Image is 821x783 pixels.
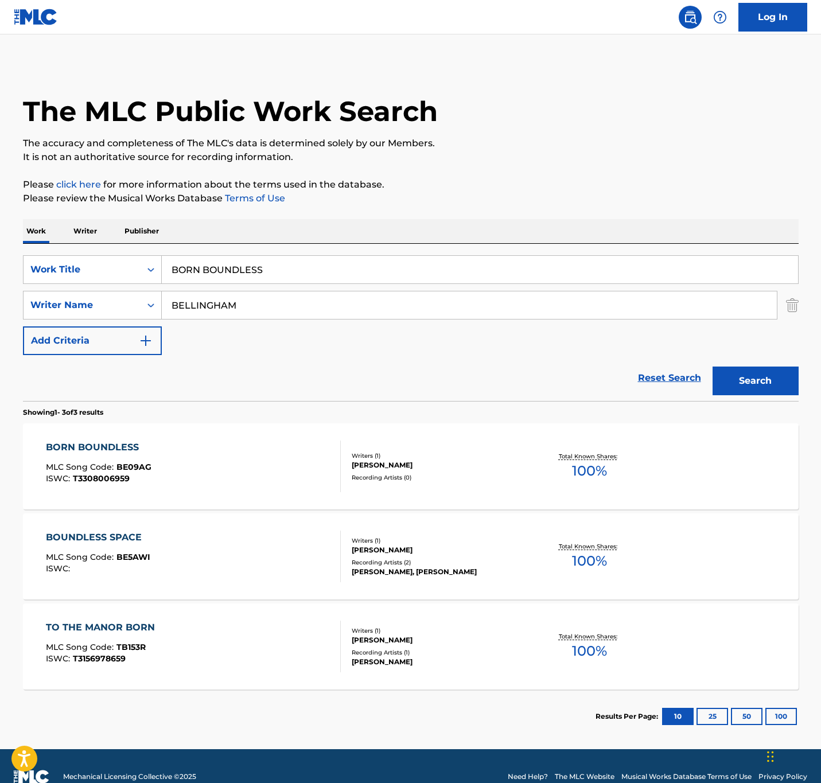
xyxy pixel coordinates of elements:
img: MLC Logo [14,9,58,25]
div: Writers ( 1 ) [352,536,525,545]
a: Privacy Policy [758,772,807,782]
div: [PERSON_NAME], [PERSON_NAME] [352,567,525,577]
span: Mechanical Licensing Collective © 2025 [63,772,196,782]
iframe: Chat Widget [764,728,821,783]
div: Recording Artists ( 1 ) [352,648,525,657]
img: Delete Criterion [786,291,799,320]
a: Need Help? [508,772,548,782]
p: Publisher [121,219,162,243]
span: 100 % [572,551,607,571]
form: Search Form [23,255,799,401]
div: BORN BOUNDLESS [46,441,151,454]
div: [PERSON_NAME] [352,657,525,667]
span: TB153R [116,642,146,652]
p: Total Known Shares: [559,632,620,641]
div: Drag [767,739,774,774]
a: click here [56,179,101,190]
span: MLC Song Code : [46,552,116,562]
div: Writers ( 1 ) [352,451,525,460]
span: MLC Song Code : [46,462,116,472]
a: Musical Works Database Terms of Use [621,772,752,782]
p: Work [23,219,49,243]
span: ISWC : [46,653,73,664]
button: 25 [697,708,728,725]
div: [PERSON_NAME] [352,545,525,555]
span: BE09AG [116,462,151,472]
div: Recording Artists ( 2 ) [352,558,525,567]
span: T3156978659 [73,653,126,664]
p: Please for more information about the terms used in the database. [23,178,799,192]
p: Results Per Page: [596,711,661,722]
div: Work Title [30,263,134,276]
a: BOUNDLESS SPACEMLC Song Code:BE5AWIISWC:Writers (1)[PERSON_NAME]Recording Artists (2)[PERSON_NAME... [23,513,799,599]
div: Recording Artists ( 0 ) [352,473,525,482]
span: ISWC : [46,563,73,574]
p: Writer [70,219,100,243]
a: Public Search [679,6,702,29]
a: Reset Search [632,365,707,391]
p: Showing 1 - 3 of 3 results [23,407,103,418]
p: Total Known Shares: [559,452,620,461]
a: TO THE MANOR BORNMLC Song Code:TB153RISWC:T3156978659Writers (1)[PERSON_NAME]Recording Artists (1... [23,603,799,689]
div: BOUNDLESS SPACE [46,531,150,544]
span: 100 % [572,641,607,661]
a: Log In [738,3,807,32]
div: Writer Name [30,298,134,312]
button: 10 [662,708,694,725]
a: Terms of Use [223,193,285,204]
button: Search [713,367,799,395]
h1: The MLC Public Work Search [23,94,438,128]
span: 100 % [572,461,607,481]
img: help [713,10,727,24]
a: The MLC Website [555,772,614,782]
span: T3308006959 [73,473,130,484]
div: TO THE MANOR BORN [46,621,161,634]
p: It is not an authoritative source for recording information. [23,150,799,164]
div: [PERSON_NAME] [352,635,525,645]
img: search [683,10,697,24]
button: Add Criteria [23,326,162,355]
span: MLC Song Code : [46,642,116,652]
div: Help [709,6,731,29]
img: 9d2ae6d4665cec9f34b9.svg [139,334,153,348]
a: BORN BOUNDLESSMLC Song Code:BE09AGISWC:T3308006959Writers (1)[PERSON_NAME]Recording Artists (0)To... [23,423,799,509]
span: BE5AWI [116,552,150,562]
p: The accuracy and completeness of The MLC's data is determined solely by our Members. [23,137,799,150]
button: 100 [765,708,797,725]
p: Total Known Shares: [559,542,620,551]
div: Writers ( 1 ) [352,626,525,635]
div: [PERSON_NAME] [352,460,525,470]
span: ISWC : [46,473,73,484]
p: Please review the Musical Works Database [23,192,799,205]
button: 50 [731,708,762,725]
